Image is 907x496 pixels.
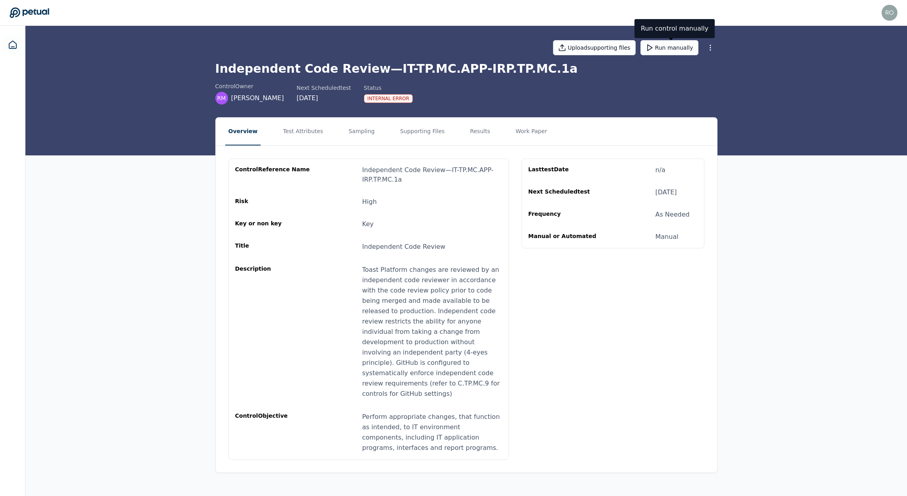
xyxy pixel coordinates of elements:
[362,265,502,399] div: Toast Platform changes are reviewed by an independent code reviewer in accordance with the code r...
[217,94,226,102] span: RM
[528,165,605,175] div: Last test Date
[634,19,715,38] div: Run control manually
[362,243,446,250] span: Independent Code Review
[656,188,677,197] div: [DATE]
[235,197,311,207] div: Risk
[215,82,284,90] div: control Owner
[216,118,717,145] nav: Tabs
[235,219,311,229] div: Key or non key
[512,118,551,145] button: Work Paper
[528,232,605,242] div: Manual or Automated
[656,232,679,242] div: Manual
[235,165,311,184] div: control Reference Name
[882,5,897,21] img: roberto+klaviyo@petual.ai
[362,165,502,184] div: Independent Code Review — IT-TP.MC.APP-IRP.TP.MC.1a
[225,118,261,145] button: Overview
[703,41,717,55] button: More Options
[397,118,448,145] button: Supporting Files
[364,84,413,92] div: Status
[656,210,690,219] div: As Needed
[362,197,377,207] div: High
[553,40,636,55] button: Uploadsupporting files
[235,412,311,453] div: control Objective
[235,265,311,399] div: Description
[345,118,378,145] button: Sampling
[231,93,284,103] span: [PERSON_NAME]
[640,40,698,55] button: Run manually
[528,188,605,197] div: Next Scheduled test
[362,412,502,453] div: Perform appropriate changes, that function as intended, to IT environment components, including I...
[280,118,326,145] button: Test Attributes
[364,94,413,103] div: Internal Error
[10,7,49,18] a: Go to Dashboard
[296,84,351,92] div: Next Scheduled test
[215,62,717,76] h1: Independent Code Review — IT-TP.MC.APP-IRP.TP.MC.1a
[528,210,605,219] div: Frequency
[656,165,665,175] div: n/a
[3,35,22,54] a: Dashboard
[467,118,493,145] button: Results
[362,219,374,229] div: Key
[235,242,311,252] div: Title
[296,93,351,103] div: [DATE]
